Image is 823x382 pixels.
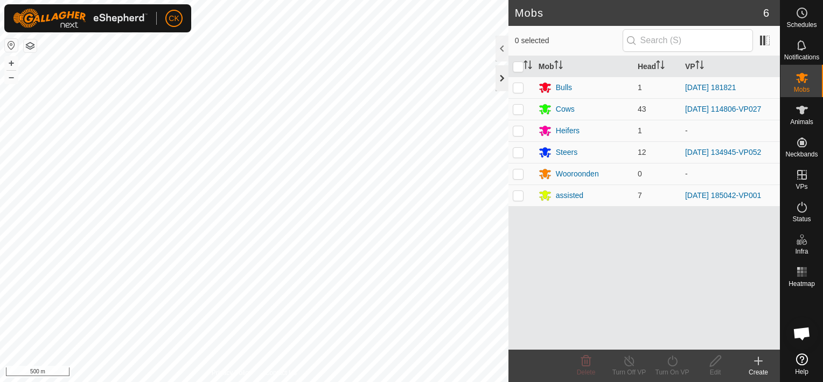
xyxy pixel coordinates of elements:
[737,367,780,377] div: Create
[789,281,815,287] span: Heatmap
[685,191,761,200] a: [DATE] 185042-VP001
[556,190,583,201] div: assisted
[763,5,769,21] span: 6
[608,367,651,377] div: Turn Off VP
[794,86,810,93] span: Mobs
[556,82,572,93] div: Bulls
[577,369,596,376] span: Delete
[656,62,665,71] p-sorticon: Activate to sort
[556,168,599,180] div: Wooroonden
[633,56,681,77] th: Head
[792,216,811,222] span: Status
[695,62,704,71] p-sorticon: Activate to sort
[638,169,642,178] span: 0
[790,119,813,125] span: Animals
[212,368,252,378] a: Privacy Policy
[556,125,580,137] div: Heifers
[796,183,807,190] span: VPs
[169,13,179,24] span: CK
[5,57,18,70] button: +
[5,39,18,52] button: Reset Map
[681,163,780,185] td: -
[638,148,646,156] span: 12
[515,35,623,46] span: 0 selected
[13,9,148,28] img: Gallagher Logo
[651,367,694,377] div: Turn On VP
[534,56,633,77] th: Mob
[681,120,780,141] td: -
[24,39,37,52] button: Map Layers
[623,29,753,52] input: Search (S)
[638,105,646,113] span: 43
[638,191,642,200] span: 7
[681,56,780,77] th: VP
[5,71,18,84] button: –
[784,54,819,60] span: Notifications
[556,147,577,158] div: Steers
[638,126,642,135] span: 1
[515,6,763,19] h2: Mobs
[685,83,736,92] a: [DATE] 181821
[556,104,575,115] div: Cows
[795,369,808,375] span: Help
[795,248,808,255] span: Infra
[524,62,532,71] p-sorticon: Activate to sort
[785,151,818,158] span: Neckbands
[685,148,761,156] a: [DATE] 134945-VP052
[780,349,823,379] a: Help
[638,83,642,92] span: 1
[265,368,297,378] a: Contact Us
[554,62,563,71] p-sorticon: Activate to sort
[685,105,761,113] a: [DATE] 114806-VP027
[786,317,818,350] div: Open chat
[694,367,737,377] div: Edit
[786,22,817,28] span: Schedules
